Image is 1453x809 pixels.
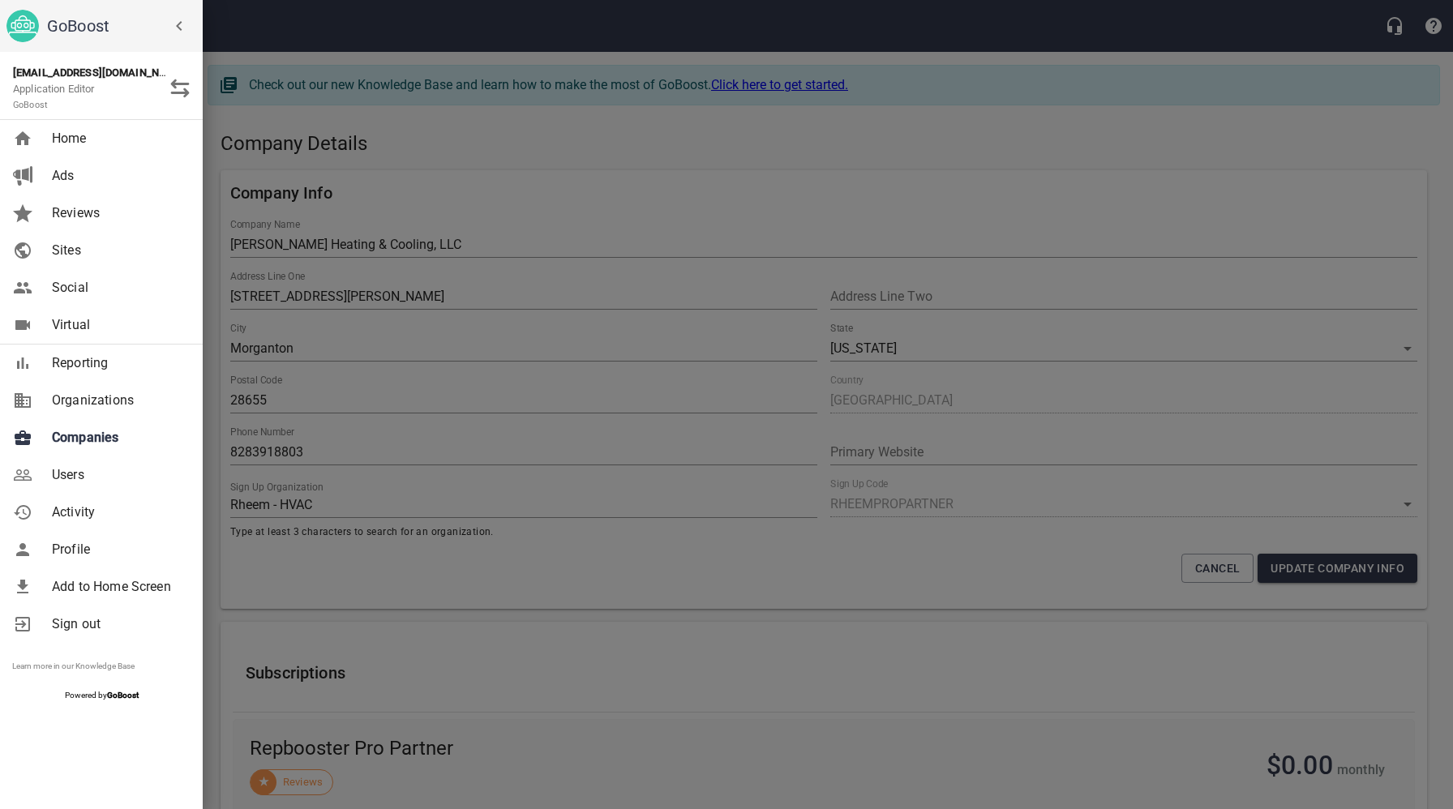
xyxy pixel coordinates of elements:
span: Companies [52,428,183,447]
span: Reviews [52,203,183,223]
h6: GoBoost [47,13,196,39]
span: Social [52,278,183,297]
strong: GoBoost [107,691,139,700]
small: GoBoost [13,100,48,110]
span: Home [52,129,183,148]
img: go_boost_head.png [6,10,39,42]
span: Ads [52,166,183,186]
strong: [EMAIL_ADDRESS][DOMAIN_NAME] [13,66,184,79]
button: Switch Role [161,69,199,108]
span: Reporting [52,353,183,373]
span: Application Editor [13,83,95,111]
span: Add to Home Screen [52,577,183,597]
span: Sign out [52,614,183,634]
span: Profile [52,540,183,559]
span: Sites [52,241,183,260]
span: Organizations [52,391,183,410]
span: Activity [52,503,183,522]
span: Powered by [65,691,139,700]
span: Users [52,465,183,485]
span: Virtual [52,315,183,335]
a: Learn more in our Knowledge Base [12,661,135,670]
